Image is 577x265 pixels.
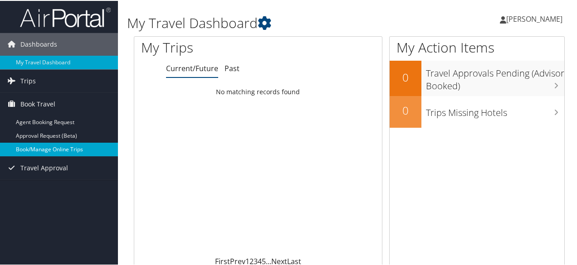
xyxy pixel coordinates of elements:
img: airportal-logo.png [20,6,111,27]
span: Dashboards [20,32,57,55]
span: Book Travel [20,92,55,115]
h3: Travel Approvals Pending (Advisor Booked) [426,62,564,92]
h3: Trips Missing Hotels [426,101,564,118]
h2: 0 [390,102,421,117]
a: 0Travel Approvals Pending (Advisor Booked) [390,60,564,95]
span: [PERSON_NAME] [506,13,562,23]
a: 0Trips Missing Hotels [390,95,564,127]
span: Travel Approval [20,156,68,178]
h1: My Action Items [390,37,564,56]
span: Trips [20,69,36,92]
h1: My Travel Dashboard [127,13,423,32]
a: Past [225,63,240,72]
h2: 0 [390,69,421,84]
h1: My Trips [141,37,272,56]
a: Current/Future [166,63,218,72]
td: No matching records found [134,83,382,99]
a: [PERSON_NAME] [500,5,572,32]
